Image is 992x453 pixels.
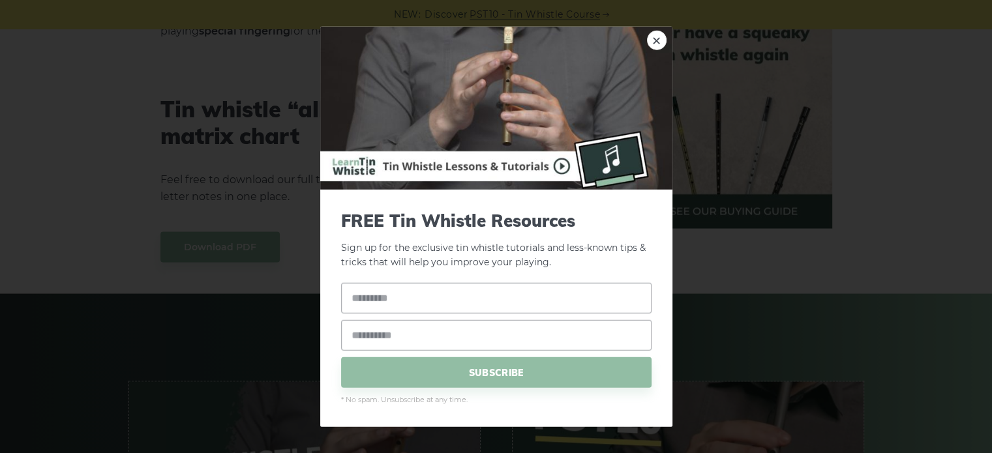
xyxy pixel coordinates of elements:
[341,210,652,270] p: Sign up for the exclusive tin whistle tutorials and less-known tips & tricks that will help you i...
[341,357,652,388] span: SUBSCRIBE
[341,210,652,230] span: FREE Tin Whistle Resources
[341,394,652,406] span: * No spam. Unsubscribe at any time.
[647,30,667,50] a: ×
[320,26,672,189] img: Tin Whistle Buying Guide Preview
